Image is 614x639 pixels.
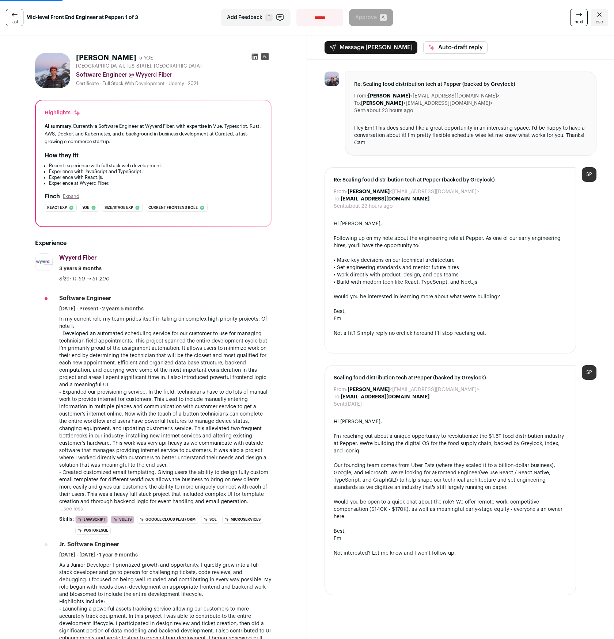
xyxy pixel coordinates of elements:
[148,204,198,211] span: Current frontend role
[59,562,272,598] p: As a Junior Developer I prioritized growth and opportunity. I quickly grew into a full stack deve...
[348,387,390,392] b: [PERSON_NAME]
[334,293,567,301] div: Would you be interested in learning more about what we're building?
[334,386,348,393] dt: From:
[49,175,262,180] li: Experience with React.js.
[368,93,410,99] b: [PERSON_NAME]
[361,100,493,107] dd: <[EMAIL_ADDRESS][DOMAIN_NAME]>
[368,92,500,100] dd: <[EMAIL_ADDRESS][DOMAIN_NAME]>
[49,169,262,175] li: Experience with JavaScript and TypeScript.
[45,109,81,116] div: Highlights
[59,505,83,513] button: ...see less
[334,462,567,491] div: Our founding team comes from Uber Eats (where they scaled it to a billion-dollar business), Googl...
[11,19,18,25] span: last
[59,540,120,548] div: Jr. Software Engineer
[334,264,567,271] div: • Set engineering standards and mentor future hires
[35,53,70,88] img: f377e26945319db75c198406ccce9773a41f4c2a6005132f18033824e9665723.jpg
[596,19,603,25] span: esc
[59,255,97,261] span: Wyyerd Fiber
[582,167,596,182] div: SP
[354,125,587,146] div: Hey Em! This does sound like a great opportunity in an interesting space. I'd be happy to have a ...
[334,498,567,520] div: Would you be open to a quick chat about the role? We offer remote work, competitive compensation ...
[423,41,488,54] button: Auto-draft reply
[47,204,67,211] span: React exp
[354,100,361,107] dt: To:
[367,107,413,114] dd: about 23 hours ago
[334,188,348,195] dt: From:
[334,257,567,264] div: • Make key decisions on our technical architecture
[575,19,583,25] span: next
[334,330,567,337] div: Not a fit? Simply reply no or and I’ll stop reaching out.
[59,315,272,330] p: In my current role my team prides itself in taking on complex high priority projects. Of note I:
[348,188,479,195] dd: <[EMAIL_ADDRESS][DOMAIN_NAME]>
[354,81,587,88] span: Re: Scaling food distribution tech at Pepper (backed by Greylock)
[221,9,291,26] button: Add Feedback F
[334,220,567,227] div: Hi [PERSON_NAME],
[35,239,272,248] h2: Experience
[570,9,588,26] a: next
[59,469,272,505] p: - Created customized email templating. Giving users the ability to design fully custom email temp...
[35,254,52,271] img: e610aea9419e40ab64bbd11102ec9d61ba5fd40d16ec7c1053142658c23ea1d4.png
[341,394,429,399] b: [EMAIL_ADDRESS][DOMAIN_NAME]
[325,72,339,86] img: f377e26945319db75c198406ccce9773a41f4c2a6005132f18033824e9665723.jpg
[59,551,138,559] span: [DATE] - [DATE] · 1 year 9 months
[582,365,596,380] div: SP
[354,92,368,100] dt: From:
[334,203,346,210] dt: Sent:
[76,70,272,79] div: Software Engineer @ Wyyerd Fiber
[137,516,198,524] li: Google Cloud Platform
[59,305,144,313] span: [DATE] - Present · 2 years 5 months
[334,374,567,382] span: Scaling food distribution tech at Pepper (backed by Greylock)
[59,389,272,469] p: - Expanded our provisioning service. In the field, technicians have to do lots of manual work to ...
[45,122,262,145] div: Currently a Software Engineer at Wyyerd Fiber, with expertise in Vue, Typescript, Rust, AWS, Dock...
[348,386,479,393] dd: <[EMAIL_ADDRESS][DOMAIN_NAME]>
[76,53,136,63] h1: [PERSON_NAME]
[105,204,133,211] span: Size/stage exp
[45,151,79,160] h2: How they fit
[59,516,74,523] span: Skills:
[45,124,73,129] span: AI summary:
[354,107,367,114] dt: Sent:
[401,331,424,336] a: click here
[76,81,272,87] div: Certificate - Full Stack Web Development - Udemy - 2021
[346,401,362,408] dd: [DATE]
[26,14,138,21] strong: Mid-level Front End Engineer at Pepper: 1 of 3
[334,315,567,322] div: Em
[82,204,89,211] span: Yoe
[334,279,567,286] div: • Build with modern tech like React, TypeScript, and Next.js
[334,195,341,203] dt: To:
[49,180,262,186] li: Experience at Wyyerd Fiber.
[334,401,346,408] dt: Sent:
[334,235,567,249] div: Following up on my note about the engineering role at Pepper. As one of our early engineering hir...
[361,101,403,106] b: [PERSON_NAME]
[222,516,263,524] li: Microservices
[346,203,393,210] dd: about 23 hours ago
[334,176,567,184] span: Re: Scaling food distribution tech at Pepper (backed by Greylock)
[59,265,102,272] span: 3 years 8 months
[334,308,567,315] div: Best,
[341,196,429,202] b: [EMAIL_ADDRESS][DOMAIN_NAME]
[334,528,567,535] div: Best,
[334,418,567,425] div: Hi [PERSON_NAME],
[139,54,153,62] div: 5 YOE
[334,271,567,279] div: • Work directly with product, design, and ops teams
[59,330,272,389] p: - Developed an automated scheduling service for our customer to use for managing technician field...
[334,393,341,401] dt: To:
[76,63,202,69] span: [GEOGRAPHIC_DATA], [US_STATE], [GEOGRAPHIC_DATA]
[49,163,262,169] li: Recent experience with full stack web development.
[334,535,567,542] div: Em
[334,433,567,455] div: I'm reaching out about a unique opportunity to revolutionize the $1.5T food distribution industry...
[334,550,567,557] div: Not interested? Let me know and I won’t follow up.
[59,294,111,302] div: Software Engineer
[75,527,111,535] li: PostgreSQL
[227,14,262,21] span: Add Feedback
[348,189,390,194] b: [PERSON_NAME]
[111,516,134,524] li: Vue.js
[63,194,79,199] button: Expand
[59,598,272,605] p: Highlights include:
[265,14,273,21] span: F
[325,41,417,54] button: Message [PERSON_NAME]
[201,516,219,524] li: SQL
[435,470,479,475] a: Frontend Engineer
[75,516,108,524] li: JavaScript
[59,276,110,282] span: Size: 11-50 → 51-200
